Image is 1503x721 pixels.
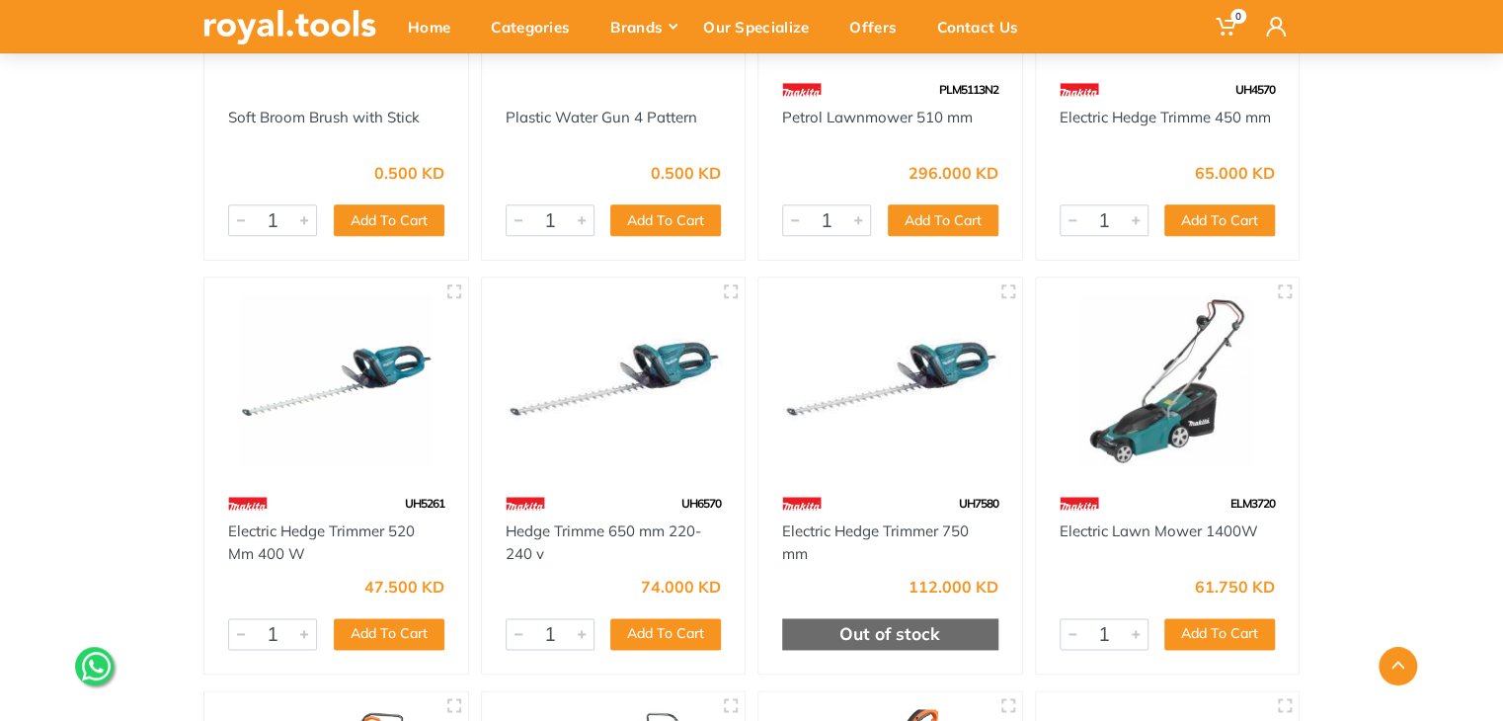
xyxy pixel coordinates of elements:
[506,72,547,107] img: 1.webp
[228,72,270,107] img: 1.webp
[909,165,998,181] div: 296.000 KD
[228,521,415,563] a: Electric Hedge Trimmer 520 Mm 400 W
[1060,521,1258,540] a: Electric Lawn Mower 1400W
[228,108,420,126] a: Soft Broom Brush with Stick
[782,108,973,126] a: Petrol Lawnmower 510 mm
[959,496,998,511] span: UH7580
[477,6,596,47] div: Categories
[203,10,376,44] img: royal.tools Logo
[1164,618,1275,650] button: Add To Cart
[334,618,444,650] button: Add To Cart
[689,6,835,47] div: Our Specialize
[909,579,998,595] div: 112.000 KD
[782,72,822,107] img: 42.webp
[610,204,721,236] button: Add To Cart
[364,579,444,595] div: 47.500 KD
[1230,496,1275,511] span: ELM3720
[1230,9,1246,24] span: 0
[222,295,450,466] img: Royal Tools - Electric Hedge Trimmer 520 Mm 400 W
[334,204,444,236] button: Add To Cart
[506,108,697,126] a: Plastic Water Gun 4 Pattern
[1060,108,1271,126] a: Electric Hedge Trimme 450 mm
[782,521,969,563] a: Electric Hedge Trimmer 750 mm
[1235,82,1275,97] span: UH4570
[405,496,444,511] span: UH5261
[1054,295,1282,466] img: Royal Tools - Electric Lawn Mower 1400W
[374,165,444,181] div: 0.500 KD
[506,521,701,563] a: Hedge Trimme 650 mm 220-240 v
[888,204,998,236] button: Add To Cart
[506,486,545,521] img: 42.webp
[610,618,721,650] button: Add To Cart
[681,496,721,511] span: UH6570
[1195,165,1275,181] div: 65.000 KD
[651,165,721,181] div: 0.500 KD
[782,486,822,521] img: 42.webp
[641,579,721,595] div: 74.000 KD
[1060,72,1099,107] img: 42.webp
[923,6,1045,47] div: Contact Us
[835,6,923,47] div: Offers
[782,618,998,650] div: Out of stock
[776,295,1004,466] img: Royal Tools - Electric Hedge Trimmer 750 mm
[596,6,689,47] div: Brands
[228,486,268,521] img: 42.webp
[500,295,728,466] img: Royal Tools - Hedge Trimme 650 mm 220-240 v
[394,6,477,47] div: Home
[1164,204,1275,236] button: Add To Cart
[1060,486,1099,521] img: 42.webp
[1195,579,1275,595] div: 61.750 KD
[939,82,998,97] span: PLM5113N2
